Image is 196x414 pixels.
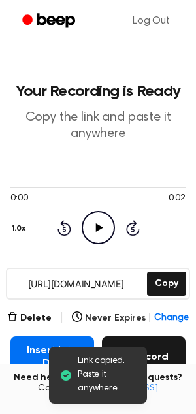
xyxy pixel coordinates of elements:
span: 0:02 [169,192,186,206]
button: Delete [7,311,52,325]
span: Change [154,311,189,325]
a: Beep [13,8,87,34]
span: | [148,311,152,325]
a: Log Out [120,5,183,37]
span: | [59,310,64,326]
button: Never Expires|Change [72,311,189,325]
h1: Your Recording is Ready [10,84,186,99]
button: Record [102,336,186,378]
button: 1.0x [10,217,31,240]
span: Link copied. Paste it anywhere. [78,355,137,396]
p: Copy the link and paste it anywhere [10,110,186,142]
a: [EMAIL_ADDRESS][DOMAIN_NAME] [63,384,158,405]
span: Contact us [8,383,188,406]
button: Insert into Doc [10,336,94,378]
span: 0:00 [10,192,27,206]
button: Copy [147,272,186,296]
